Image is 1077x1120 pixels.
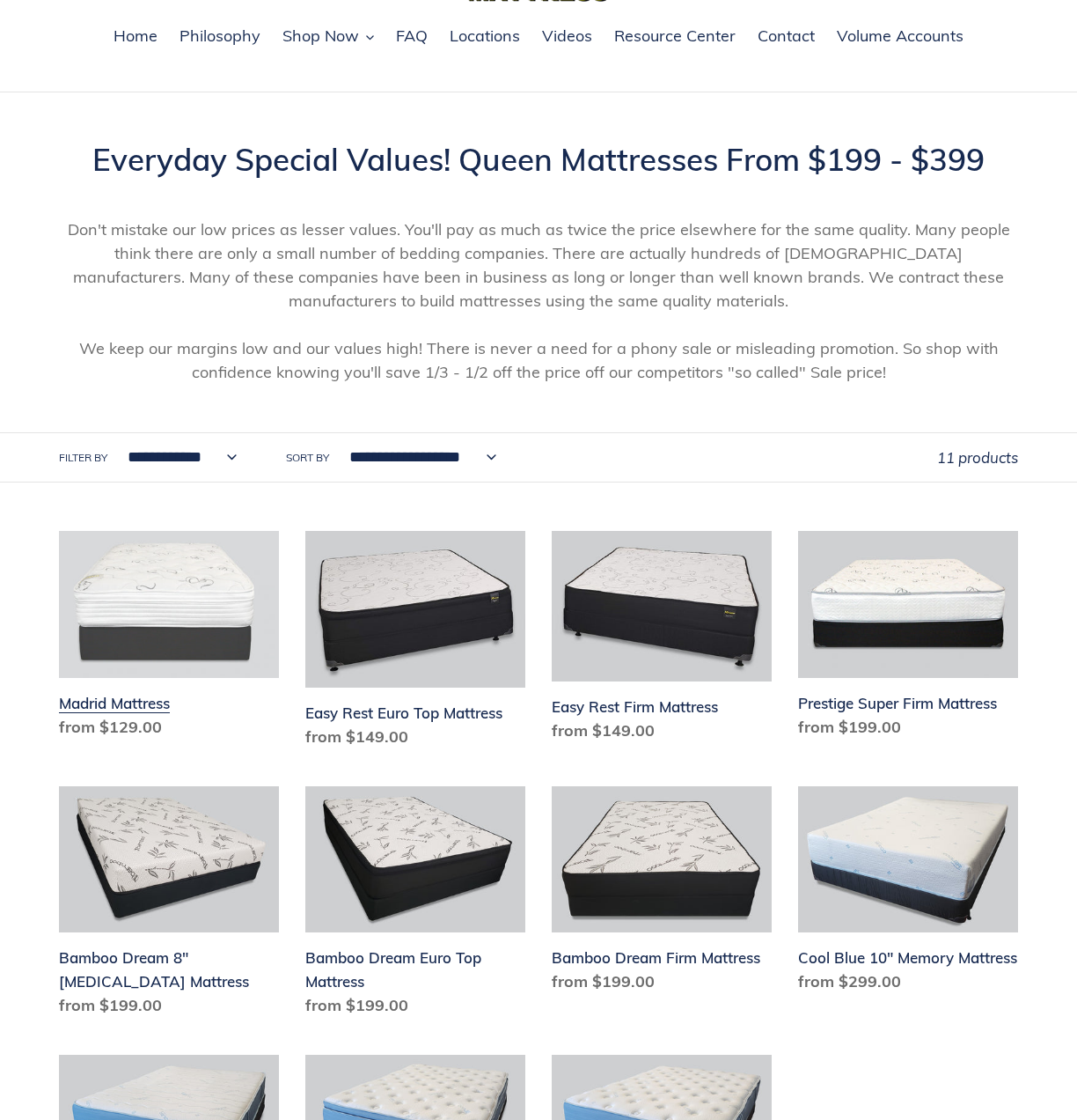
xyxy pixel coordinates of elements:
a: Easy Rest Firm Mattress [552,531,772,749]
a: Resource Center [605,24,744,50]
span: FAQ [396,26,428,47]
span: Contact [758,26,815,47]
span: Locations [450,26,520,47]
a: Philosophy [171,24,269,50]
a: Madrid Mattress [59,531,279,746]
a: Cool Blue 10" Memory Mattress [798,786,1018,1001]
a: Videos [533,24,601,50]
a: Bamboo Dream Euro Top Mattress [305,786,525,1025]
a: FAQ [387,24,436,50]
label: Sort by [286,450,329,466]
span: Videos [542,26,592,47]
a: Easy Rest Euro Top Mattress [305,531,525,755]
a: Volume Accounts [828,24,972,50]
label: Filter by [59,450,107,466]
span: 11 products [937,448,1018,467]
span: Don't mistake our low prices as lesser values. You'll pay as much as twice the price elsewhere fo... [68,219,1010,311]
span: Volume Accounts [837,26,963,47]
span: We keep our margins low and our values high! There is never a need for a phony sale or misleading... [79,338,999,382]
button: Shop Now [274,24,383,50]
span: Shop Now [282,26,359,47]
span: Home [114,26,158,47]
a: Bamboo Dream 8" Memory Foam Mattress [59,786,279,1025]
span: Resource Center [614,26,736,47]
a: Locations [441,24,529,50]
a: Bamboo Dream Firm Mattress [552,786,772,1001]
a: Contact [749,24,824,50]
span: Philosophy [179,26,260,47]
span: Everyday Special Values! Queen Mattresses From $199 - $399 [92,140,985,179]
a: Home [105,24,166,50]
a: Prestige Super Firm Mattress [798,531,1018,746]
